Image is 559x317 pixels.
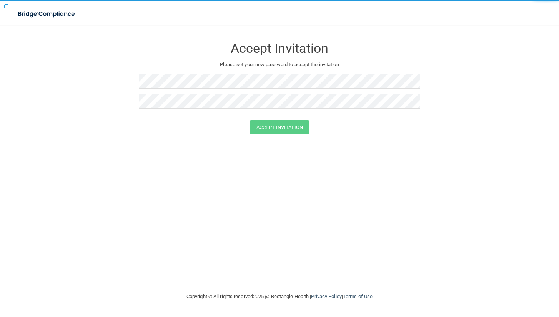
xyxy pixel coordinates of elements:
[145,60,414,69] p: Please set your new password to accept the invitation
[139,41,420,55] h3: Accept Invitation
[343,294,373,299] a: Terms of Use
[311,294,341,299] a: Privacy Policy
[250,120,309,134] button: Accept Invitation
[12,6,82,22] img: bridge_compliance_login_screen.278c3ca4.svg
[139,284,420,309] div: Copyright © All rights reserved 2025 @ Rectangle Health | |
